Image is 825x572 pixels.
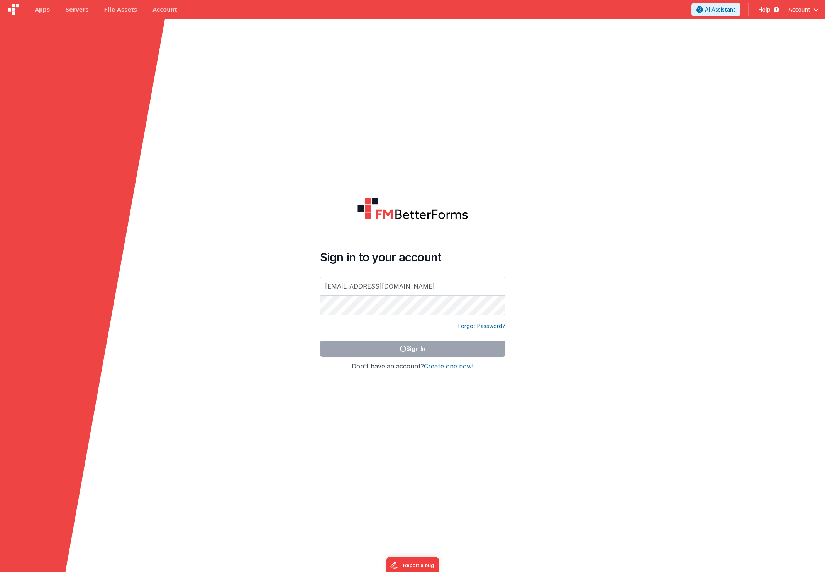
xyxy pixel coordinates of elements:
button: Sign In [320,341,505,357]
input: Email Address [320,277,505,296]
span: AI Assistant [705,6,735,14]
button: Account [788,6,819,14]
span: Servers [65,6,88,14]
button: AI Assistant [691,3,740,16]
h4: Sign in to your account [320,250,505,264]
span: Account [788,6,810,14]
span: Apps [35,6,50,14]
h4: Don't have an account? [320,363,505,370]
span: Help [758,6,771,14]
button: Create one now! [424,363,473,370]
a: Forgot Password? [458,322,505,330]
span: File Assets [104,6,137,14]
